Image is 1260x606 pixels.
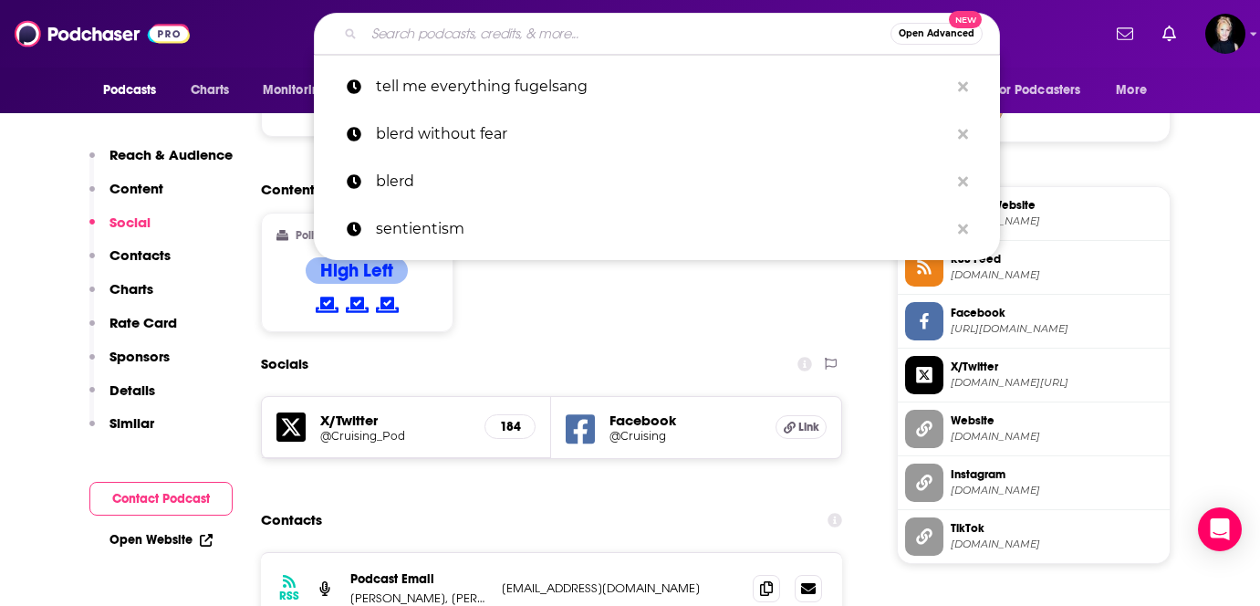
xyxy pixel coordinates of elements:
[905,302,1162,340] a: Facebook[URL][DOMAIN_NAME]
[951,322,1162,336] span: https://www.facebook.com/Cruising
[951,197,1162,214] span: Official Website
[261,181,828,198] h2: Content
[263,78,328,103] span: Monitoring
[109,348,170,365] p: Sponsors
[949,11,982,28] span: New
[314,110,1000,158] a: blerd without fear
[376,63,949,110] p: tell me everything fugelsang
[89,482,233,516] button: Contact Podcast
[89,314,177,348] button: Rate Card
[951,520,1162,537] span: TikTok
[951,214,1162,228] span: cruisingpod.com
[1116,78,1147,103] span: More
[89,381,155,415] button: Details
[905,464,1162,502] a: Instagram[DOMAIN_NAME]
[296,229,365,242] h2: Political Skew
[109,146,233,163] p: Reach & Audience
[109,532,213,548] a: Open Website
[191,78,230,103] span: Charts
[951,251,1162,267] span: RSS Feed
[109,246,171,264] p: Contacts
[89,246,171,280] button: Contacts
[320,259,393,282] h4: High Left
[89,214,151,247] button: Social
[89,414,154,448] button: Similar
[1205,14,1245,54] span: Logged in as Passell
[320,412,471,429] h5: X/Twitter
[798,420,819,434] span: Link
[905,517,1162,556] a: TikTok[DOMAIN_NAME]
[109,414,154,432] p: Similar
[103,78,157,103] span: Podcasts
[179,73,241,108] a: Charts
[982,73,1108,108] button: open menu
[609,429,761,443] a: @Cruising
[279,589,299,603] h3: RSS
[951,484,1162,497] span: Instagram.com
[905,194,1162,233] a: Official Website[DOMAIN_NAME]
[951,413,1162,429] span: Website
[951,376,1162,390] span: twitter.com/Cruising_Pod
[376,110,949,158] p: blerd without fear
[951,305,1162,321] span: Facebook
[314,13,1000,55] div: Search podcasts, credits, & more...
[261,347,308,381] h2: Socials
[905,356,1162,394] a: X/Twitter[DOMAIN_NAME][URL]
[951,268,1162,282] span: feeds.megaphone.fm
[609,412,761,429] h5: Facebook
[109,381,155,399] p: Details
[109,180,163,197] p: Content
[364,19,890,48] input: Search podcasts, credits, & more...
[376,205,949,253] p: sentientism
[905,410,1162,448] a: Website[DOMAIN_NAME]
[314,205,1000,253] a: sentientism
[1155,18,1183,49] a: Show notifications dropdown
[500,419,520,434] h5: 184
[314,158,1000,205] a: blerd
[89,280,153,314] button: Charts
[1198,507,1242,551] div: Open Intercom Messenger
[502,580,739,596] p: [EMAIL_ADDRESS][DOMAIN_NAME]
[109,280,153,298] p: Charts
[1205,14,1245,54] img: User Profile
[890,23,983,45] button: Open AdvancedNew
[89,180,163,214] button: Content
[89,146,233,180] button: Reach & Audience
[89,348,170,381] button: Sponsors
[899,29,974,38] span: Open Advanced
[776,415,827,439] a: Link
[350,571,487,587] p: Podcast Email
[951,359,1162,375] span: X/Twitter
[1103,73,1170,108] button: open menu
[376,158,949,205] p: blerd
[951,430,1162,444] span: cruisingpod.com
[1205,14,1245,54] button: Show profile menu
[320,429,471,443] a: @Cruising_Pod
[250,73,351,108] button: open menu
[314,63,1000,110] a: tell me everything fugelsang
[15,16,190,51] img: Podchaser - Follow, Share and Rate Podcasts
[261,503,322,538] h2: Contacts
[90,73,181,108] button: open menu
[951,466,1162,483] span: Instagram
[109,214,151,231] p: Social
[350,590,487,606] p: [PERSON_NAME], [PERSON_NAME], and [PERSON_NAME]
[951,538,1162,551] span: tiktok.com
[905,248,1162,287] a: RSS Feed[DOMAIN_NAME]
[1109,18,1140,49] a: Show notifications dropdown
[109,314,177,331] p: Rate Card
[994,78,1081,103] span: For Podcasters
